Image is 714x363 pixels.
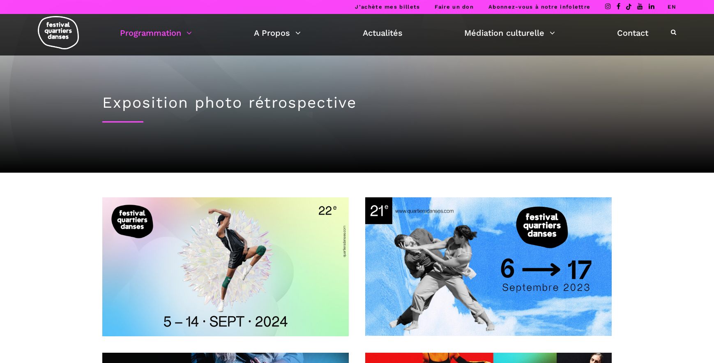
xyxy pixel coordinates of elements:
a: Faire un don [435,4,474,10]
a: A Propos [254,26,301,40]
a: EN [668,4,676,10]
a: Abonnez-vous à notre infolettre [488,4,590,10]
img: logo-fqd-med [38,16,79,49]
a: Programmation [120,26,192,40]
a: Contact [617,26,648,40]
a: Médiation culturelle [464,26,555,40]
a: J’achète mes billets [355,4,420,10]
a: Actualités [363,26,403,40]
h1: Exposition photo rétrospective [102,94,612,112]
